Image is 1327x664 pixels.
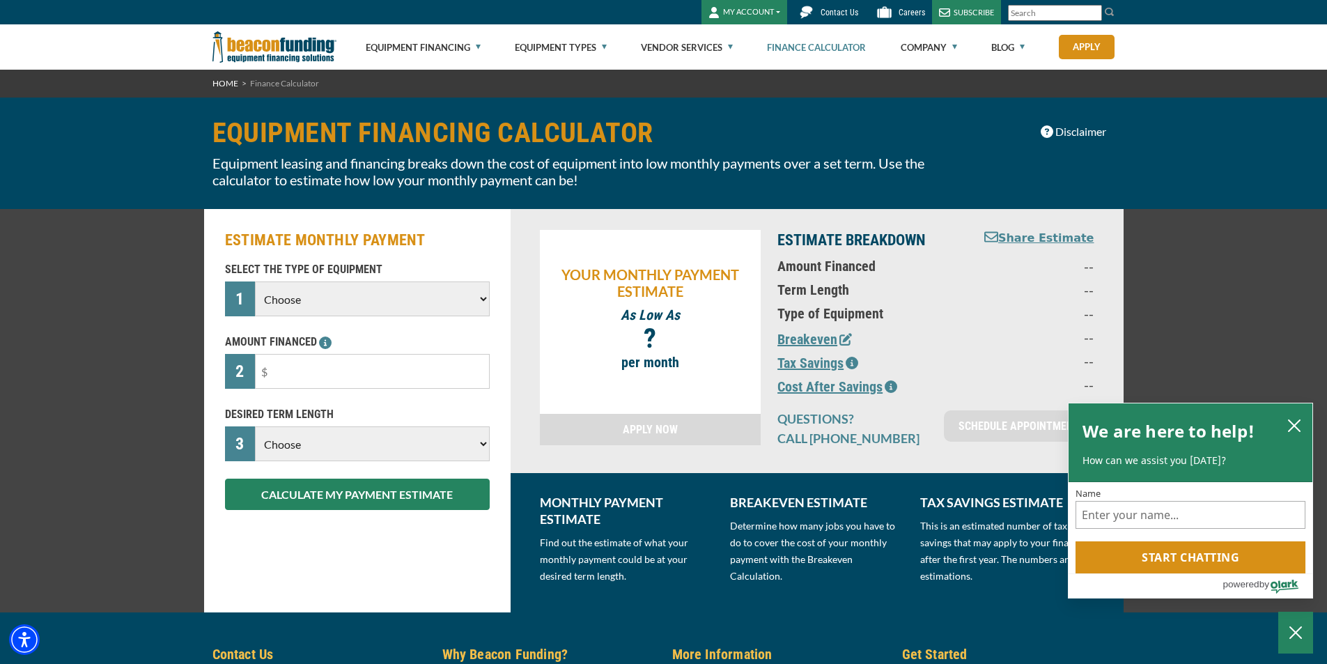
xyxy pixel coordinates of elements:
[972,329,1094,346] p: --
[899,8,925,17] span: Careers
[515,25,607,70] a: Equipment Types
[212,24,336,70] img: Beacon Funding Corporation logo
[547,307,754,323] p: As Low As
[984,230,1094,247] button: Share Estimate
[777,305,955,322] p: Type of Equipment
[1076,501,1305,529] input: Name
[730,494,903,511] p: BREAKEVEN ESTIMATE
[777,329,852,350] button: Breakeven
[1087,8,1099,19] a: Clear search text
[1076,541,1305,573] button: Start chatting
[972,376,1094,393] p: --
[1283,415,1305,435] button: close chatbox
[1223,574,1312,598] a: Powered by Olark
[730,518,903,585] p: Determine how many jobs you have to do to cover the cost of your monthly payment with the Breakev...
[212,155,962,188] p: Equipment leasing and financing breaks down the cost of equipment into low monthly payments over ...
[767,25,866,70] a: Finance Calculator
[540,414,761,445] a: APPLY NOW
[777,230,955,251] p: ESTIMATE BREAKDOWN
[1032,118,1115,145] button: Disclaimer
[1104,6,1115,17] img: Search
[225,230,490,251] h2: ESTIMATE MONTHLY PAYMENT
[1076,489,1305,498] label: Name
[225,406,490,423] p: DESIRED TERM LENGTH
[920,518,1094,585] p: This is an estimated number of tax savings that may apply to your financing after the first year....
[1055,123,1106,140] span: Disclaimer
[821,8,858,17] span: Contact Us
[777,410,927,427] p: QUESTIONS?
[777,258,955,275] p: Amount Financed
[225,281,256,316] div: 1
[1278,612,1313,654] button: Close Chatbox
[547,266,754,300] p: YOUR MONTHLY PAYMENT ESTIMATE
[212,118,962,148] h1: EQUIPMENT FINANCING CALCULATOR
[225,261,490,278] p: SELECT THE TYPE OF EQUIPMENT
[641,25,733,70] a: Vendor Services
[1059,35,1115,59] a: Apply
[777,376,897,397] button: Cost After Savings
[366,25,481,70] a: Equipment Financing
[972,305,1094,322] p: --
[9,624,40,655] div: Accessibility Menu
[225,354,256,389] div: 2
[225,479,490,510] button: CALCULATE MY PAYMENT ESTIMATE
[991,25,1025,70] a: Blog
[547,330,754,347] p: ?
[225,426,256,461] div: 3
[540,494,713,527] p: MONTHLY PAYMENT ESTIMATE
[255,354,489,389] input: $
[250,78,319,88] span: Finance Calculator
[540,534,713,585] p: Find out the estimate of what your monthly payment could be at your desired term length.
[972,281,1094,298] p: --
[972,353,1094,369] p: --
[1008,5,1102,21] input: Search
[1082,417,1255,445] h2: We are here to help!
[1068,403,1313,599] div: olark chatbox
[944,410,1094,442] a: SCHEDULE APPOINTMENT
[1223,576,1259,593] span: powered
[225,334,490,350] p: AMOUNT FINANCED
[777,430,927,447] p: CALL [PHONE_NUMBER]
[777,281,955,298] p: Term Length
[972,258,1094,275] p: --
[777,353,858,373] button: Tax Savings
[901,25,957,70] a: Company
[1259,576,1269,593] span: by
[547,354,754,371] p: per month
[920,494,1094,511] p: TAX SAVINGS ESTIMATE
[1082,454,1298,468] p: How can we assist you [DATE]?
[212,78,238,88] a: HOME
